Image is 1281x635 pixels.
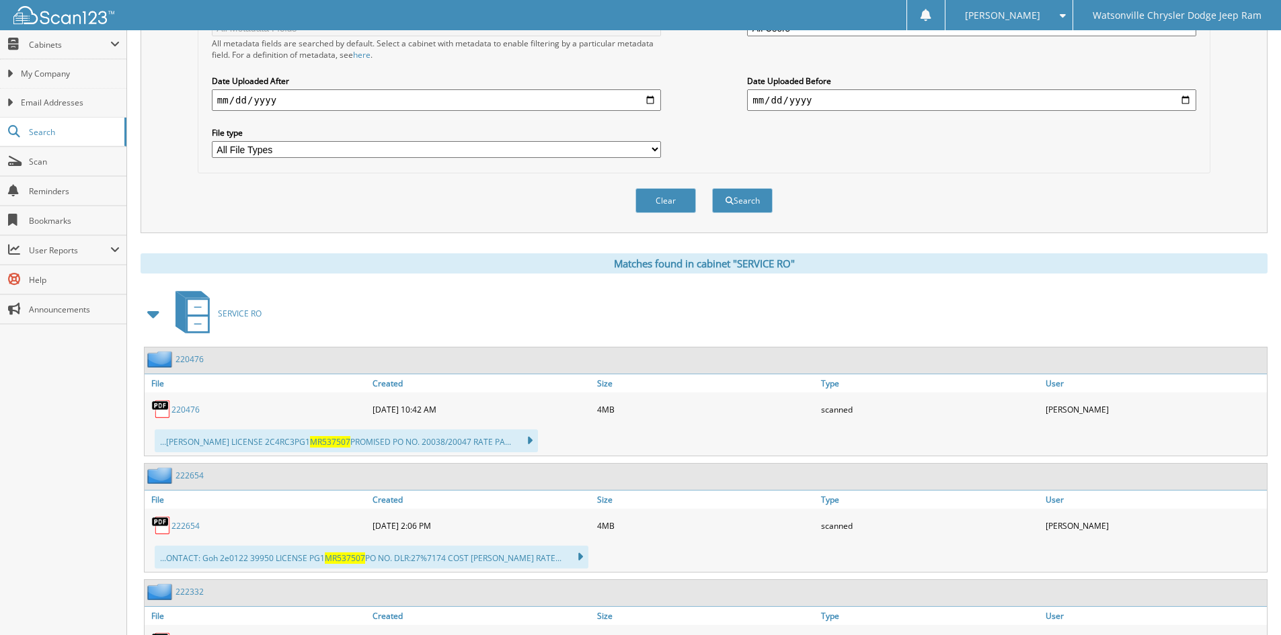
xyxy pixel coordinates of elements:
[1042,512,1267,539] div: [PERSON_NAME]
[212,38,661,60] div: All metadata fields are searched by default. Select a cabinet with metadata to enable filtering b...
[21,68,120,80] span: My Company
[145,491,369,509] a: File
[369,374,594,392] a: Created
[13,6,114,24] img: scan123-logo-white.svg
[171,404,200,415] a: 220476
[155,546,588,568] div: ...ONTACT: Goh 2e0122 39950 LICENSE PG1 PO NO. DLR:27%7174 COST [PERSON_NAME] RATE...
[747,75,1196,87] label: Date Uploaded Before
[818,491,1042,509] a: Type
[29,39,110,50] span: Cabinets
[1214,570,1281,635] iframe: Chat Widget
[29,304,120,315] span: Announcements
[1042,396,1267,423] div: [PERSON_NAME]
[218,308,262,319] span: SERVICE RO
[147,351,176,368] img: folder2.png
[1093,11,1261,19] span: Watsonville Chrysler Dodge Jeep Ram
[594,374,818,392] a: Size
[1042,374,1267,392] a: User
[818,374,1042,392] a: Type
[965,11,1040,19] span: [PERSON_NAME]
[818,396,1042,423] div: scanned
[29,185,120,197] span: Reminders
[141,253,1268,273] div: Matches found in cabinet "SERVICE RO"
[176,353,204,365] a: 220476
[353,49,371,60] a: here
[176,470,204,481] a: 222654
[1042,607,1267,625] a: User
[145,374,369,392] a: File
[167,287,262,340] a: SERVICE RO
[594,607,818,625] a: Size
[212,75,661,87] label: Date Uploaded After
[29,156,120,167] span: Scan
[369,491,594,509] a: Created
[369,396,594,423] div: [DATE] 10:42 AM
[635,188,696,213] button: Clear
[155,429,538,452] div: ...[PERSON_NAME] LICENSE 2C4RC3PG1 PROMISED PO NO. 20038/20047 RATE PA...
[29,126,118,138] span: Search
[29,245,110,256] span: User Reports
[29,215,120,226] span: Bookmarks
[145,607,369,625] a: File
[151,515,171,536] img: PDF.png
[310,436,350,448] span: MR537507
[151,399,171,419] img: PDF.png
[818,512,1042,539] div: scanned
[594,512,818,539] div: 4MB
[29,274,120,286] span: Help
[325,552,365,564] span: MR537507
[1042,491,1267,509] a: User
[369,512,594,539] div: [DATE] 2:06 PM
[147,467,176,484] img: folder2.png
[594,491,818,509] a: Size
[176,586,204,597] a: 222332
[818,607,1042,625] a: Type
[594,396,818,423] div: 4MB
[212,89,661,111] input: start
[171,520,200,532] a: 222654
[369,607,594,625] a: Created
[147,583,176,600] img: folder2.png
[21,97,120,109] span: Email Addresses
[747,89,1196,111] input: end
[712,188,773,213] button: Search
[212,127,661,138] label: File type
